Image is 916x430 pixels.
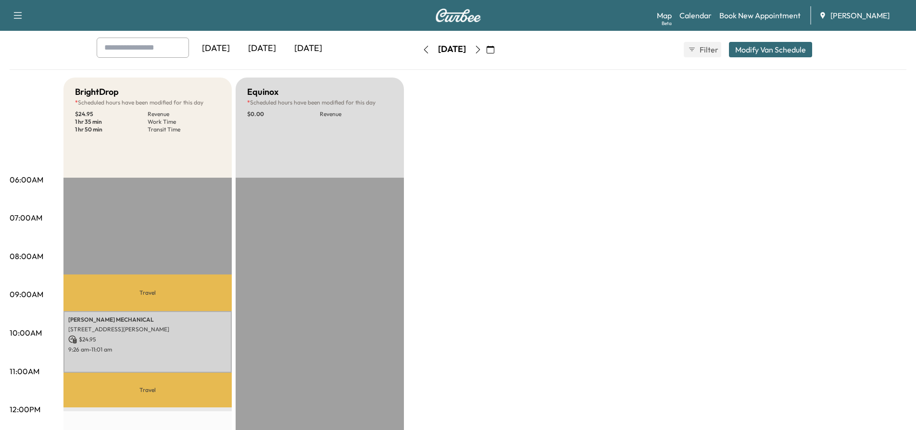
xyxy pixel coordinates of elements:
[68,326,227,333] p: [STREET_ADDRESS][PERSON_NAME]
[75,126,148,133] p: 1 hr 50 min
[320,110,392,118] p: Revenue
[148,126,220,133] p: Transit Time
[679,10,712,21] a: Calendar
[75,85,119,99] h5: BrightDrop
[63,274,232,311] p: Travel
[148,110,220,118] p: Revenue
[10,212,42,223] p: 07:00AM
[10,365,39,377] p: 11:00AM
[657,10,672,21] a: MapBeta
[719,10,801,21] a: Book New Appointment
[684,42,721,57] button: Filter
[247,110,320,118] p: $ 0.00
[239,38,285,60] div: [DATE]
[193,38,239,60] div: [DATE]
[63,373,232,408] p: Travel
[247,85,278,99] h5: Equinox
[729,42,812,57] button: Modify Van Schedule
[10,327,42,339] p: 10:00AM
[10,174,43,185] p: 06:00AM
[700,44,717,55] span: Filter
[10,404,40,415] p: 12:00PM
[68,346,227,353] p: 9:26 am - 11:01 am
[435,9,481,22] img: Curbee Logo
[68,316,227,324] p: [PERSON_NAME] MECHANICAL
[662,20,672,27] div: Beta
[438,43,466,55] div: [DATE]
[285,38,331,60] div: [DATE]
[75,110,148,118] p: $ 24.95
[10,288,43,300] p: 09:00AM
[830,10,890,21] span: [PERSON_NAME]
[148,118,220,126] p: Work Time
[10,250,43,262] p: 08:00AM
[68,335,227,344] p: $ 24.95
[75,118,148,126] p: 1 hr 35 min
[75,99,220,106] p: Scheduled hours have been modified for this day
[247,99,392,106] p: Scheduled hours have been modified for this day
